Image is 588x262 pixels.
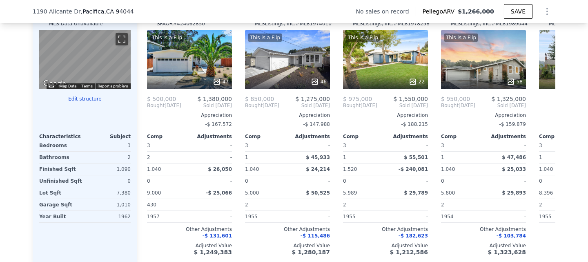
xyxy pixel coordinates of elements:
span: -$ 25,066 [206,190,232,196]
span: $ 25,033 [502,166,526,172]
span: 9,000 [147,190,161,196]
span: 3 [441,143,444,148]
div: - [191,211,232,222]
span: $ 55,501 [404,155,428,160]
span: $ 24,214 [306,166,330,172]
div: No sales on record [356,7,415,16]
div: - [387,199,428,210]
span: $ 1,275,000 [295,96,330,102]
span: Pellego ARV [423,7,458,16]
span: $1,266,000 [458,8,494,15]
div: 22 [409,78,425,86]
div: 1 [245,152,286,163]
div: Other Adjustments [441,226,526,233]
span: 0 [245,178,248,184]
div: 1962 [87,211,131,222]
div: 1957 [147,211,188,222]
span: -$ 103,784 [497,233,526,239]
div: 1954 [441,211,482,222]
div: 1955 [539,211,580,222]
button: Edit structure [39,96,131,102]
div: Adjusted Value [343,242,428,249]
span: 8,396 [539,190,553,196]
span: 5,989 [343,190,357,196]
div: Unfinished Sqft [39,175,83,187]
button: SAVE [504,4,532,19]
div: Adjustments [189,133,232,140]
span: Bought [245,102,263,109]
span: Sold [DATE] [377,102,428,109]
div: [DATE] [441,102,475,109]
div: 46 [311,78,327,86]
span: $ 500,000 [147,96,176,102]
a: Terms [81,84,93,88]
div: 1955 [245,211,286,222]
div: - [289,140,330,151]
span: 2 [539,202,542,208]
div: 58 [507,78,523,86]
div: Street View [39,30,131,89]
span: 1,040 [539,166,553,172]
div: Adjusted Value [441,242,526,249]
div: Appreciation [245,112,330,119]
span: -$ 147,988 [303,121,330,127]
span: -$ 240,081 [399,166,428,172]
span: $ 1,212,586 [390,249,428,255]
div: Subject [85,133,131,140]
span: 0 [539,178,542,184]
button: Map Data [59,83,76,89]
span: $ 1,280,187 [292,249,330,255]
span: 1,520 [343,166,357,172]
div: Bedrooms [39,140,83,151]
div: 1,090 [87,163,131,175]
span: $ 45,933 [306,155,330,160]
span: 0 [441,178,444,184]
div: Other Adjustments [245,226,330,233]
div: 1955 [343,211,384,222]
div: - [191,152,232,163]
div: Other Adjustments [343,226,428,233]
span: -$ 188,215 [401,121,428,127]
span: $ 50,525 [306,190,330,196]
div: - [387,211,428,222]
span: Sold [DATE] [475,102,526,109]
div: Comp [539,133,581,140]
div: MLSListings, Inc. # ML81978258 [353,20,430,27]
span: Sold [DATE] [279,102,330,109]
div: Adjustments [483,133,526,140]
div: Year Built [39,211,83,222]
div: - [191,199,232,210]
div: MLS Data Unavailable [49,20,103,27]
div: 1 [441,152,482,163]
div: Appreciation [343,112,428,119]
div: [DATE] [343,102,377,109]
div: Adjusted Value [245,242,330,249]
div: Finished Sqft [39,163,83,175]
span: 2 [245,202,248,208]
span: Bought [441,102,459,109]
span: $ 1,550,000 [393,96,428,102]
div: 0 [87,175,131,187]
span: 3 [539,143,542,148]
span: $ 850,000 [245,96,274,102]
div: Comp [147,133,189,140]
span: -$ 115,486 [301,233,330,239]
span: , CA 94044 [104,8,134,15]
span: 3 [147,143,150,148]
span: $ 29,789 [404,190,428,196]
div: - [387,140,428,151]
img: Google [41,78,68,89]
div: 47 [213,78,229,86]
div: - [289,199,330,210]
div: - [485,140,526,151]
div: - [191,175,232,187]
div: This is a Flip [150,34,184,42]
span: $ 950,000 [441,96,470,102]
div: 7,380 [87,187,131,199]
div: Other Adjustments [147,226,232,233]
span: $ 26,050 [208,166,232,172]
span: 5,000 [245,190,259,196]
div: Adjusted Value [147,242,232,249]
span: , Pacifica [81,7,134,16]
div: This is a Flip [444,34,478,42]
